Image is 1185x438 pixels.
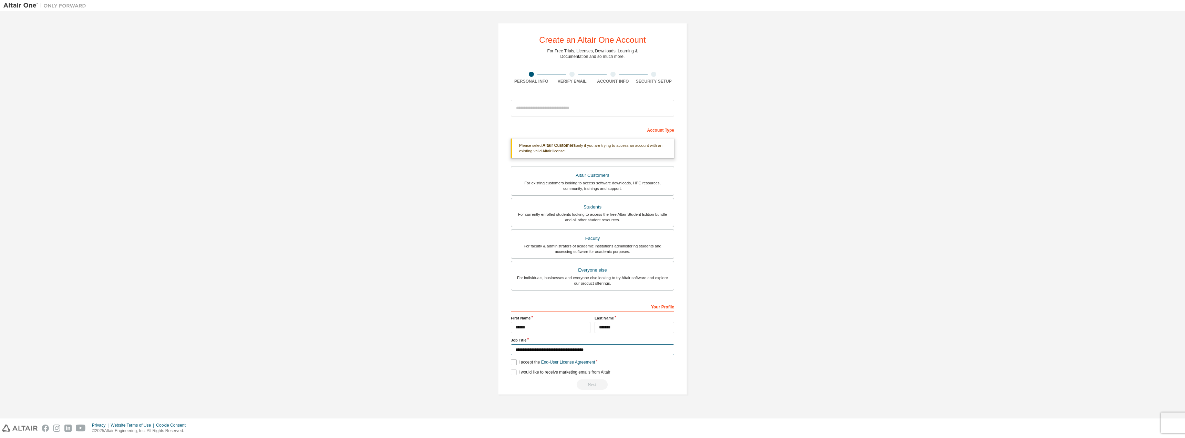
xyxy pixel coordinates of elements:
[515,212,670,223] div: For currently enrolled students looking to access the free Altair Student Edition bundle and all ...
[515,275,670,286] div: For individuals, businesses and everyone else looking to try Altair software and explore our prod...
[64,425,72,432] img: linkedin.svg
[92,422,111,428] div: Privacy
[511,124,674,135] div: Account Type
[511,315,590,321] label: First Name
[511,337,674,343] label: Job Title
[539,36,646,44] div: Create an Altair One Account
[515,180,670,191] div: For existing customers looking to access software downloads, HPC resources, community, trainings ...
[592,79,633,84] div: Account Info
[511,79,552,84] div: Personal Info
[543,143,576,148] b: Altair Customers
[156,422,189,428] div: Cookie Consent
[595,315,674,321] label: Last Name
[515,265,670,275] div: Everyone else
[92,428,190,434] p: © 2025 Altair Engineering, Inc. All Rights Reserved.
[515,202,670,212] div: Students
[541,360,595,365] a: End-User License Agreement
[511,301,674,312] div: Your Profile
[511,139,674,158] div: Please select only if you are trying to access an account with an existing valid Altair license.
[111,422,156,428] div: Website Terms of Use
[76,425,86,432] img: youtube.svg
[3,2,90,9] img: Altair One
[552,79,593,84] div: Verify Email
[515,234,670,243] div: Faculty
[633,79,674,84] div: Security Setup
[515,171,670,180] div: Altair Customers
[511,379,674,390] div: Read and acccept EULA to continue
[511,369,610,375] label: I would like to receive marketing emails from Altair
[42,425,49,432] img: facebook.svg
[515,243,670,254] div: For faculty & administrators of academic institutions administering students and accessing softwa...
[547,48,638,59] div: For Free Trials, Licenses, Downloads, Learning & Documentation and so much more.
[53,425,60,432] img: instagram.svg
[2,425,38,432] img: altair_logo.svg
[511,359,595,365] label: I accept the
